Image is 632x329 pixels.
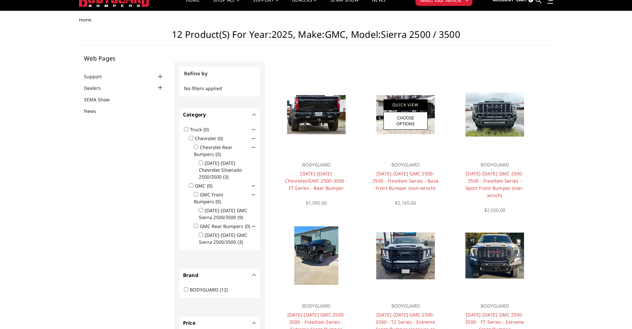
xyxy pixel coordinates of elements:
span: Click to show/hide children [252,225,255,228]
span: Home [79,17,91,23]
label: GMC [195,183,216,189]
a: News [84,108,104,114]
h4: Price [183,319,256,327]
a: [DATE]-[DATE] GMC 2500-3500 - Freedom Series - Base Front Bumper (non-winch) [372,170,438,191]
button: - [253,321,256,324]
span: Click to show/hide children [252,193,255,196]
p: BODYGUARD [283,161,349,169]
label: [DATE]-[DATE] GMC Sierra 2500/3500 [199,232,247,245]
a: [DATE]-[DATE] GMC 2500-3500 - Freedom Series - Sport Front Bumper (non-winch) [465,170,524,198]
span: $1,095.00 [306,200,327,206]
span: No filters applied [184,85,222,91]
h1: 12 Product(s) for Year:2025, Make:GMC, Model:Sierra 2500 / 3500 [79,29,553,45]
a: [DATE]-[DATE] Chevrolet/GMC 2500-3500 - FT Series - Rear Bumper [285,170,347,191]
span: Click to show/hide children [252,137,255,140]
span: (3) [223,174,228,180]
a: Support [84,73,110,80]
label: Chevrolet [195,135,227,141]
h4: Category [183,111,256,118]
span: (0) [216,198,221,205]
h4: Brand [183,271,256,279]
label: [DATE]-[DATE] Chevrolet Silverado 2500/3500 [199,160,242,180]
span: $2,550.00 [484,207,505,213]
h3: Refine by [179,67,260,80]
span: (3) [238,239,243,245]
span: $2,165.00 [395,200,416,206]
a: SEMA Show [84,96,118,103]
span: (0) [216,151,221,157]
span: Click to show/hide children [252,146,255,149]
label: Truck [190,126,213,133]
iframe: Chat Widget [599,297,632,329]
p: BODYGUARD [372,161,438,169]
a: Quick View [383,99,428,110]
span: (9) [238,214,243,220]
p: BODYGUARD [372,302,438,310]
span: Click to show/hide children [252,184,255,188]
button: - [253,273,256,277]
a: Dealers [84,85,109,91]
label: BODYGUARD [190,287,232,293]
label: Chevrolet Rear Bumpers [194,144,232,157]
p: BODYGUARD [461,161,528,169]
span: Click to show/hide children [252,128,255,131]
h5: Web Pages [84,55,164,61]
span: (0) [207,183,212,189]
label: [DATE]-[DATE] GMC Sierra 2500/3500 [199,207,247,220]
label: GMC Front Bumpers [194,191,225,205]
span: (0) [203,126,209,133]
span: (0) [245,223,250,229]
span: (12) [220,287,228,293]
p: BODYGUARD [461,302,528,310]
a: Choose Options [383,112,428,130]
label: GMC Rear Bumpers [200,223,254,229]
button: - [253,113,256,116]
span: (0) [218,135,223,141]
p: BODYGUARD [283,302,349,310]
